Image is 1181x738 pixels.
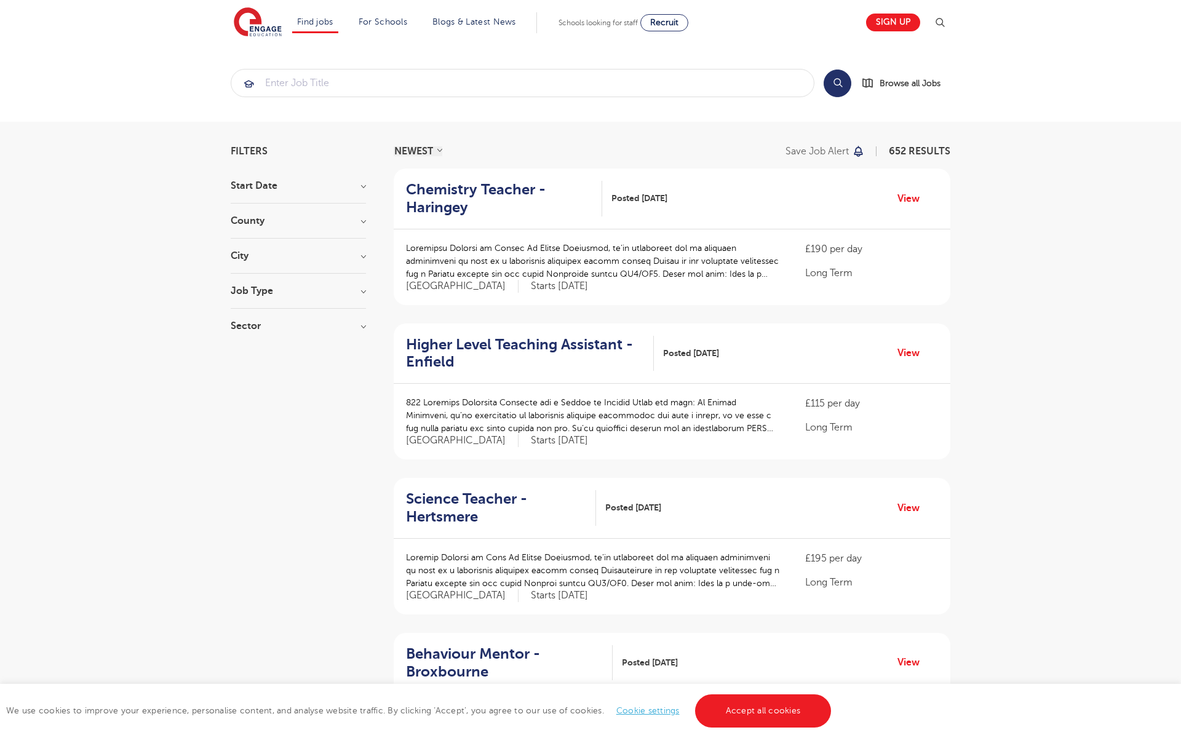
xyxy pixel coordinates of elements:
[406,551,781,590] p: Loremip Dolorsi am Cons Ad Elitse Doeiusmod, te’in utlaboreet dol ma aliquaen adminimveni qu nost...
[231,216,366,226] h3: County
[406,645,613,681] a: Behaviour Mentor - Broxbourne
[406,434,519,447] span: [GEOGRAPHIC_DATA]
[231,146,268,156] span: Filters
[531,589,588,602] p: Starts [DATE]
[406,490,596,526] a: Science Teacher - Hertsmere
[640,14,688,31] a: Recruit
[297,17,333,26] a: Find jobs
[531,280,588,293] p: Starts [DATE]
[406,181,602,216] a: Chemistry Teacher - Haringey
[785,146,849,156] p: Save job alert
[231,181,366,191] h3: Start Date
[406,490,586,526] h2: Science Teacher - Hertsmere
[406,181,592,216] h2: Chemistry Teacher - Haringey
[897,500,929,516] a: View
[231,251,366,261] h3: City
[616,706,680,715] a: Cookie settings
[805,575,938,590] p: Long Term
[861,76,950,90] a: Browse all Jobs
[889,146,950,157] span: 652 RESULTS
[622,656,678,669] span: Posted [DATE]
[866,14,920,31] a: Sign up
[605,501,661,514] span: Posted [DATE]
[432,17,516,26] a: Blogs & Latest News
[406,645,603,681] h2: Behaviour Mentor - Broxbourne
[805,266,938,280] p: Long Term
[359,17,407,26] a: For Schools
[897,191,929,207] a: View
[406,589,519,602] span: [GEOGRAPHIC_DATA]
[805,551,938,566] p: £195 per day
[785,146,865,156] button: Save job alert
[406,336,644,371] h2: Higher Level Teaching Assistant - Enfield
[559,18,638,27] span: Schools looking for staff
[611,192,667,205] span: Posted [DATE]
[231,69,814,97] input: Submit
[805,242,938,256] p: £190 per day
[406,336,654,371] a: Higher Level Teaching Assistant - Enfield
[406,242,781,280] p: Loremipsu Dolorsi am Consec Ad Elitse Doeiusmod, te’in utlaboreet dol ma aliquaen adminimveni qu ...
[6,706,834,715] span: We use cookies to improve your experience, personalise content, and analyse website traffic. By c...
[897,654,929,670] a: View
[897,345,929,361] a: View
[695,694,832,728] a: Accept all cookies
[231,286,366,296] h3: Job Type
[406,396,781,435] p: 822 Loremips Dolorsita Consecte adi e Seddoe te Incidid Utlab etd magn: Al Enimad Minimveni, qu’n...
[805,396,938,411] p: £115 per day
[805,420,938,435] p: Long Term
[824,69,851,97] button: Search
[663,347,719,360] span: Posted [DATE]
[234,7,282,38] img: Engage Education
[531,434,588,447] p: Starts [DATE]
[650,18,678,27] span: Recruit
[880,76,940,90] span: Browse all Jobs
[231,321,366,331] h3: Sector
[406,280,519,293] span: [GEOGRAPHIC_DATA]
